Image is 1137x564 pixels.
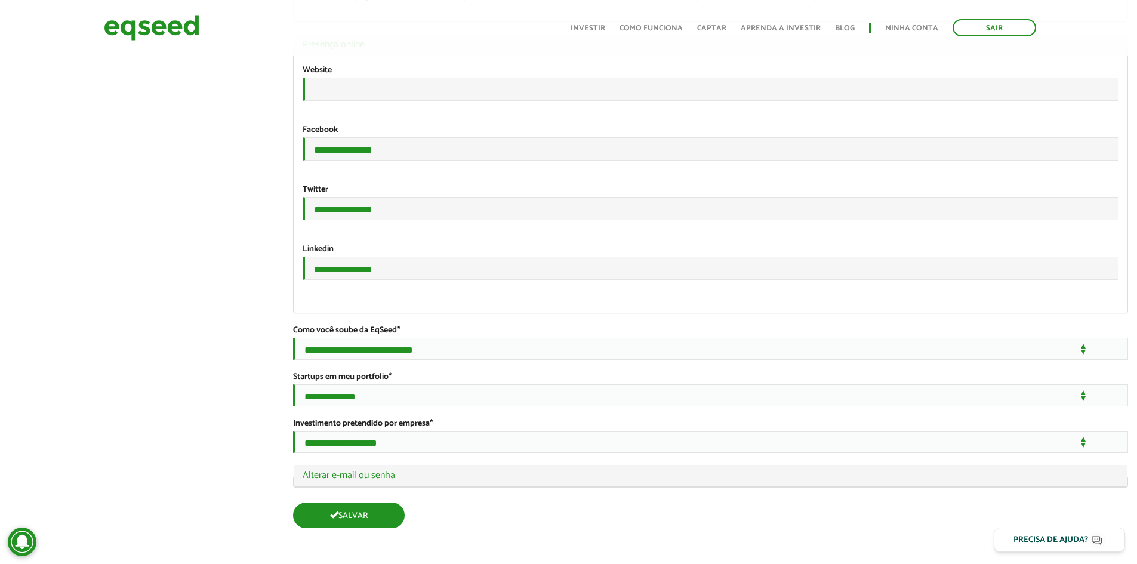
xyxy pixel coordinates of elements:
[104,12,199,44] img: EqSeed
[571,24,605,32] a: Investir
[430,417,433,430] span: Este campo é obrigatório.
[303,186,328,194] label: Twitter
[303,245,334,254] label: Linkedin
[293,326,400,335] label: Como você soube da EqSeed
[293,503,405,528] button: Salvar
[697,24,726,32] a: Captar
[885,24,938,32] a: Minha conta
[303,66,332,75] label: Website
[397,323,400,337] span: Este campo é obrigatório.
[620,24,683,32] a: Como funciona
[953,19,1036,36] a: Sair
[293,420,433,428] label: Investimento pretendido por empresa
[389,370,392,384] span: Este campo é obrigatório.
[303,471,1118,480] a: Alterar e-mail ou senha
[835,24,855,32] a: Blog
[741,24,821,32] a: Aprenda a investir
[293,373,392,381] label: Startups em meu portfolio
[303,126,338,134] label: Facebook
